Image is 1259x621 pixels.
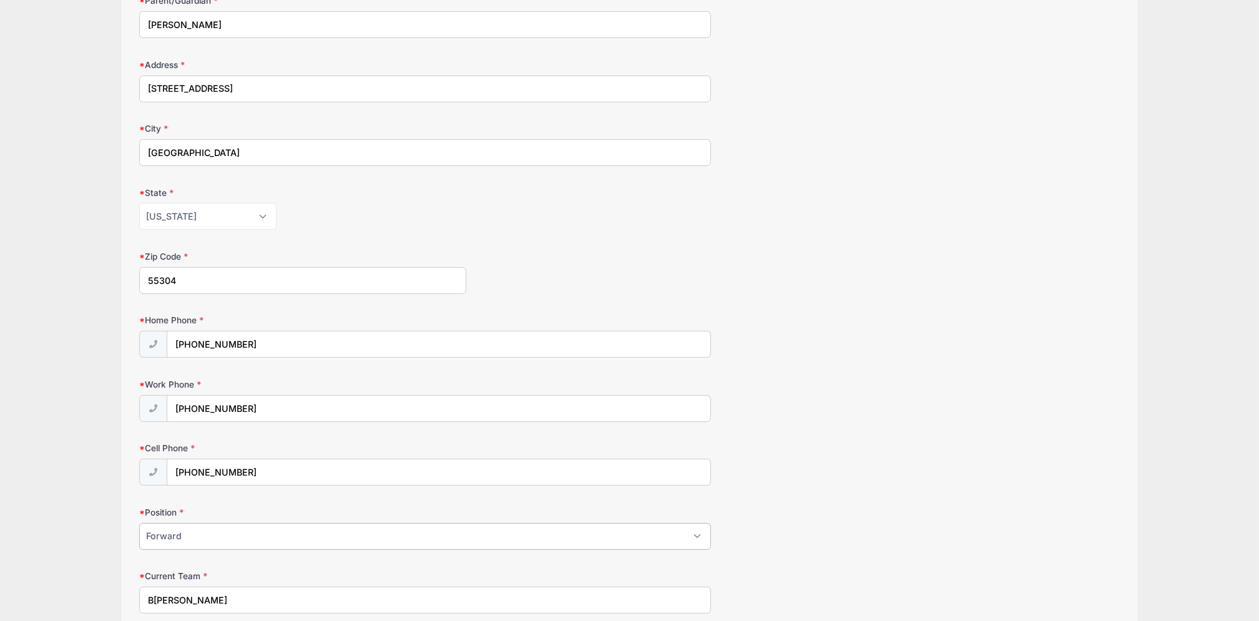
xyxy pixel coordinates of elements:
[139,570,466,582] label: Current Team
[139,314,466,326] label: Home Phone
[167,459,712,486] input: (xxx) xxx-xxxx
[167,331,712,358] input: (xxx) xxx-xxxx
[139,122,466,135] label: City
[139,59,466,71] label: Address
[139,442,466,454] label: Cell Phone
[139,267,466,294] input: xxxxx
[139,506,466,519] label: Position
[139,250,466,263] label: Zip Code
[167,395,712,422] input: (xxx) xxx-xxxx
[139,378,466,391] label: Work Phone
[139,187,466,199] label: State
